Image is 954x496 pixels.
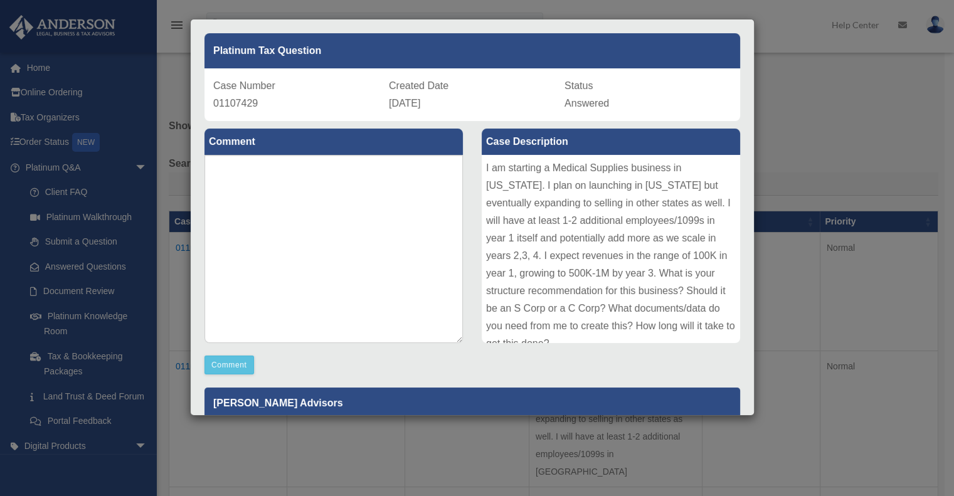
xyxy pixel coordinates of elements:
p: [PERSON_NAME] Advisors [204,388,740,418]
div: I am starting a Medical Supplies business in [US_STATE]. I plan on launching in [US_STATE] but ev... [482,155,740,343]
span: Status [564,80,593,91]
label: Case Description [482,129,740,155]
label: Comment [204,129,463,155]
div: Platinum Tax Question [204,33,740,68]
span: 01107429 [213,98,258,108]
button: Comment [204,356,254,374]
span: Case Number [213,80,275,91]
span: Answered [564,98,609,108]
span: Created Date [389,80,448,91]
span: [DATE] [389,98,420,108]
